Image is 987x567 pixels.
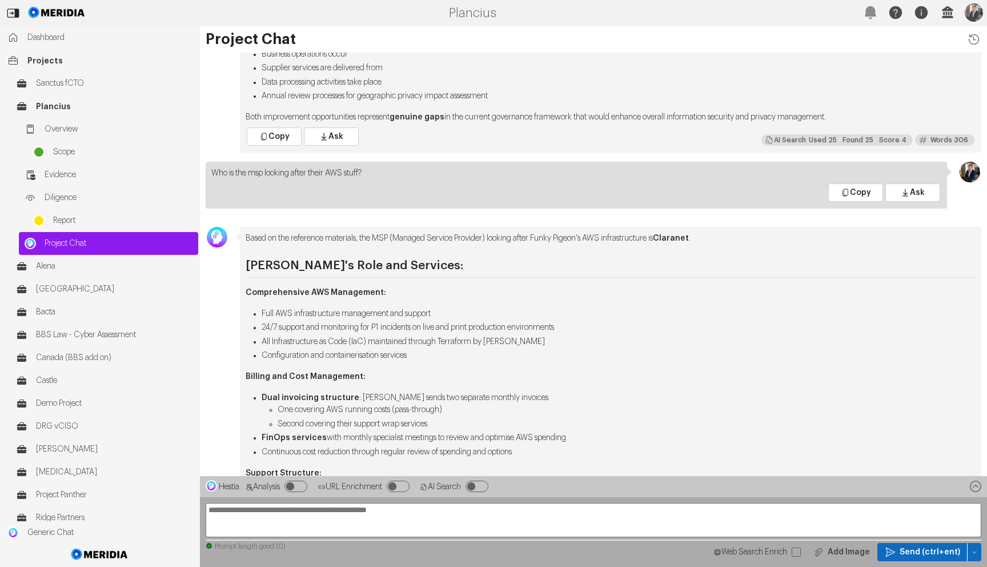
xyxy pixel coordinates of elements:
svg: Analysis [318,483,326,491]
span: Alena [36,261,192,272]
img: Hestia [206,480,217,492]
li: with monthly specialist meetings to review and optimise AWS spending [262,432,976,444]
strong: Dual invoicing structure [262,394,359,402]
span: [MEDICAL_DATA] [36,466,192,478]
a: Project Panther [10,484,198,506]
li: Annual review processes for geographic privacy impact assessment [262,90,976,102]
span: Evidence [45,169,192,181]
a: Canada (BBS add on) [10,346,198,369]
span: Report [53,215,192,226]
button: Copy [828,183,883,202]
span: [PERSON_NAME] [36,444,192,455]
li: Second covering their support wrap services [278,418,976,430]
a: Plancius [10,95,198,118]
li: : [PERSON_NAME] sends two separate monthly invoices [262,392,976,430]
a: Alena [10,255,198,278]
span: [GEOGRAPHIC_DATA] [36,283,192,295]
span: Scope [53,146,192,158]
div: Jon Brookes [958,162,981,173]
strong: Comprehensive AWS Management: [246,289,386,297]
span: Ask [328,131,343,142]
a: Ridge Partners [10,506,198,529]
span: Sanctus fCTO [36,78,192,89]
span: Demo Project [36,398,192,409]
img: Project Chat [25,238,36,249]
li: All Infrastructure as Code (IaC) maintained through Terraform by [PERSON_NAME] [262,336,976,348]
a: Diligence [19,186,198,209]
a: Demo Project [10,392,198,415]
strong: FinOps services [262,434,327,442]
a: Overview [19,118,198,141]
a: Project ChatProject Chat [19,232,198,255]
button: Copy [247,127,302,146]
span: Canada (BBS add on) [36,352,192,364]
span: Overview [45,123,192,135]
a: DRG vCISO [10,415,198,438]
span: Send (ctrl+ent) [900,546,960,558]
button: Ask [885,183,940,202]
span: Ridge Partners [36,512,192,524]
a: Dashboard [2,26,198,49]
span: Plancius [36,101,192,112]
a: Scope [27,141,198,163]
a: [GEOGRAPHIC_DATA] [10,278,198,301]
span: Ask [910,187,925,198]
a: Castle [10,369,198,392]
li: One covering AWS running costs (pass-through) [278,404,976,416]
img: Generic Chat [7,527,19,538]
div: George [206,227,228,238]
img: Profile Icon [965,3,983,22]
li: 24/7 support and monitoring for P1 incidents on live and print production environments [262,322,976,334]
span: Castle [36,375,192,386]
svg: WebSearch [713,548,721,556]
span: Copy [268,131,290,142]
span: Bacta [36,306,192,318]
p: Based on the reference materials, the MSP (Managed Service Provider) looking after Funky Pigeon's... [246,233,976,245]
span: Analysis [253,483,280,491]
li: Full AWS infrastructure management and support [262,308,976,320]
span: Diligence [45,192,192,203]
strong: Billing and Cost Management: [246,373,366,381]
h2: [PERSON_NAME]'s Role and Services: [246,258,976,278]
span: Copy [850,187,871,198]
span: Web Search Enrich [721,548,787,556]
strong: genuine gaps [390,113,444,121]
img: Profile Icon [960,162,980,182]
a: [PERSON_NAME] [10,438,198,461]
div: Prompt length good (0) [206,542,981,551]
a: Sanctus fCTO [10,72,198,95]
a: BBS Law - Cyber Assessment [10,324,198,346]
span: Dashboard [27,32,192,43]
span: URL Enrichment [326,483,382,491]
img: Meridia Logo [69,542,130,567]
button: Send (ctrl+ent) [877,543,968,561]
a: [MEDICAL_DATA] [10,461,198,484]
span: Hestia [219,483,239,491]
svg: Analysis [245,483,253,491]
li: Continuous cost reduction through regular review of spending and options [262,446,976,458]
li: Supplier services are delivered from [262,62,976,74]
span: Generic Chat [27,527,192,538]
span: AI Search [428,483,461,491]
p: Both improvement opportunities represent in the current governance framework that would enhance o... [246,111,976,123]
button: Send (ctrl+ent) [968,543,981,561]
li: Business operations occur [262,49,976,61]
a: Projects [2,49,198,72]
p: Who is the msp looking after their AWS stuff? [211,167,941,179]
a: Report [27,209,198,232]
strong: Support Structure: [246,469,322,477]
h1: Project Chat [206,32,981,47]
li: Data processing activities take place [262,77,976,89]
span: Project Panther [36,489,192,501]
span: Project Chat [45,238,192,249]
li: Configuration and containerisation services [262,350,976,362]
a: Generic ChatGeneric Chat [2,521,198,544]
a: Bacta [10,301,198,324]
img: Avatar Icon [207,227,227,247]
span: Projects [27,55,192,66]
button: Ask [304,127,359,146]
span: BBS Law - Cyber Assessment [36,329,192,341]
button: Add Image [805,543,877,561]
svg: AI Search [420,483,428,491]
strong: Claranet [653,234,689,242]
